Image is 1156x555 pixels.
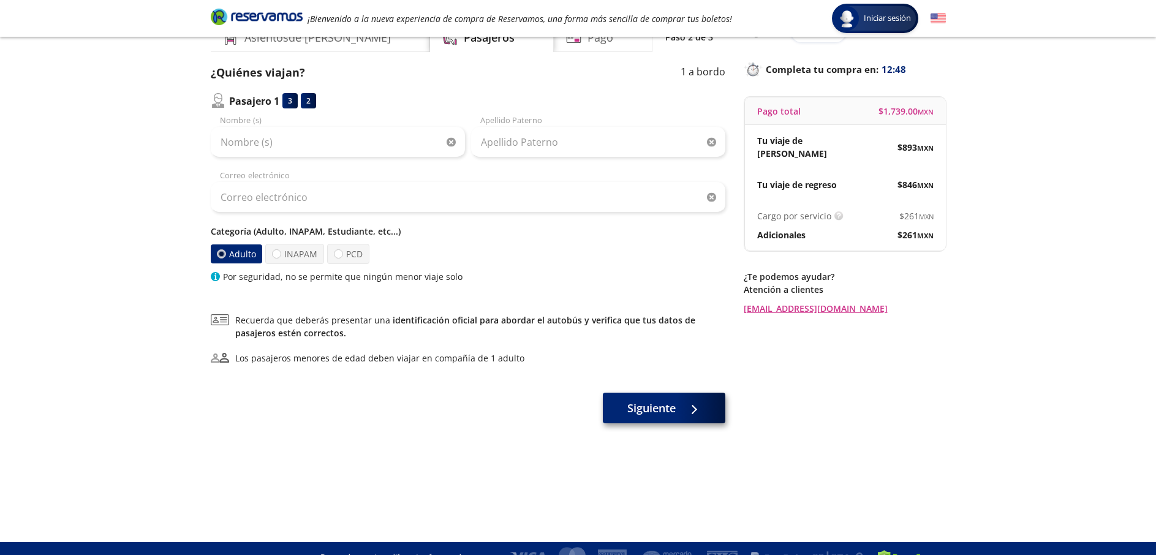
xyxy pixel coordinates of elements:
[917,231,934,240] small: MXN
[265,244,324,264] label: INAPAM
[327,244,369,264] label: PCD
[918,107,934,116] small: MXN
[627,400,676,417] span: Siguiente
[917,143,934,153] small: MXN
[899,210,934,222] span: $ 261
[744,283,946,296] p: Atención a clientes
[301,93,316,108] div: 2
[235,314,725,339] span: Recuerda que deberás presentar una
[919,212,934,221] small: MXN
[917,181,934,190] small: MXN
[223,270,463,283] p: Por seguridad, no se permite que ningún menor viaje solo
[757,210,831,222] p: Cargo por servicio
[587,29,613,46] h4: Pago
[211,64,305,81] p: ¿Quiénes viajan?
[282,93,298,108] div: 3
[757,178,837,191] p: Tu viaje de regreso
[471,127,725,157] input: Apellido Paterno
[744,61,946,78] p: Completa tu compra en :
[1085,484,1144,543] iframe: Messagebird Livechat Widget
[882,62,906,77] span: 12:48
[211,7,303,29] a: Brand Logo
[757,105,801,118] p: Pago total
[859,12,916,25] span: Iniciar sesión
[235,352,524,364] div: Los pasajeros menores de edad deben viajar en compañía de 1 adulto
[211,7,303,26] i: Brand Logo
[744,270,946,283] p: ¿Te podemos ayudar?
[744,302,946,315] a: [EMAIL_ADDRESS][DOMAIN_NAME]
[210,244,262,263] label: Adulto
[681,64,725,81] p: 1 a bordo
[897,141,934,154] span: $ 893
[931,11,946,26] button: English
[878,105,934,118] span: $ 1,739.00
[897,228,934,241] span: $ 261
[464,29,515,46] h4: Pasajeros
[229,94,279,108] p: Pasajero 1
[757,134,845,160] p: Tu viaje de [PERSON_NAME]
[244,29,391,46] h4: Asientos de [PERSON_NAME]
[211,127,465,157] input: Nombre (s)
[211,182,725,213] input: Correo electrónico
[757,228,806,241] p: Adicionales
[235,314,695,339] a: identificación oficial para abordar el autobús y verifica que tus datos de pasajeros estén correc...
[308,13,732,25] em: ¡Bienvenido a la nueva experiencia de compra de Reservamos, una forma más sencilla de comprar tus...
[211,225,725,238] p: Categoría (Adulto, INAPAM, Estudiante, etc...)
[603,393,725,423] button: Siguiente
[897,178,934,191] span: $ 846
[665,31,713,43] p: Paso 2 de 3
